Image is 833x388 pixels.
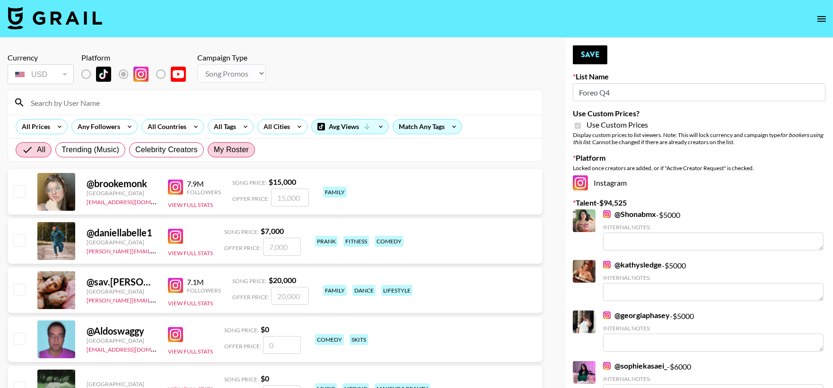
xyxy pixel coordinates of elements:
div: Instagram [573,175,825,190]
div: Internal Notes: [603,325,824,332]
div: @ daniellabelle1 [87,227,157,239]
div: family [323,285,347,296]
div: @ brookemonk [87,178,157,190]
div: family [323,187,347,198]
img: Instagram [603,210,611,218]
span: Trending (Music) [61,144,119,155]
div: [GEOGRAPHIC_DATA] [87,380,157,388]
img: TikTok [96,67,111,82]
input: 7,000 [263,238,301,256]
label: Talent - $ 94,525 [573,198,825,207]
div: USD [9,66,72,83]
img: YouTube [171,67,186,82]
div: - $ 5000 [603,209,824,250]
img: Instagram [603,311,611,319]
div: prank [315,236,338,247]
div: 7.9M [187,179,221,189]
span: All [37,144,45,155]
strong: $ 7,000 [261,226,284,235]
div: comedy [315,334,344,345]
div: List locked to Instagram. [81,64,193,84]
input: 0 [263,336,301,354]
div: - $ 5000 [603,310,824,352]
div: Locked once creators are added, or if "Active Creator Request" is checked. [573,164,825,172]
div: [GEOGRAPHIC_DATA] [87,239,157,246]
button: View Full Stats [168,250,213,257]
div: Campaign Type [197,53,266,62]
div: Followers [187,287,221,294]
div: [GEOGRAPHIC_DATA] [87,288,157,295]
div: comedy [375,236,403,247]
span: Song Price: [224,376,259,383]
span: Song Price: [224,327,259,334]
div: Platform [81,53,193,62]
div: [GEOGRAPHIC_DATA] [87,337,157,344]
label: Use Custom Prices? [573,109,825,118]
img: Instagram [168,180,183,195]
strong: $ 0 [261,374,269,383]
strong: $ 20,000 [269,276,296,285]
button: Save [573,45,607,64]
button: View Full Stats [168,201,213,208]
a: @sophiekasaei_ [603,361,667,371]
img: Instagram [168,229,183,244]
div: All Tags [208,120,238,134]
div: Internal Notes: [603,224,824,231]
div: Match Any Tags [393,120,462,134]
a: [PERSON_NAME][EMAIL_ADDRESS][DOMAIN_NAME] [87,246,227,255]
button: View Full Stats [168,348,213,355]
label: Platform [573,153,825,163]
span: Offer Price: [224,343,261,350]
span: Offer Price: [232,293,269,301]
span: My Roster [214,144,249,155]
img: Instagram [133,67,149,82]
div: Display custom prices to list viewers. Note: This will lock currency and campaign type . Cannot b... [573,131,825,146]
a: [PERSON_NAME][EMAIL_ADDRESS][DOMAIN_NAME] [87,295,227,304]
span: Offer Price: [232,195,269,202]
div: All Cities [258,120,292,134]
div: skits [350,334,368,345]
div: 7.1M [187,277,221,287]
input: Search by User Name [25,95,536,110]
input: 15,000 [271,189,309,207]
strong: $ 0 [261,325,269,334]
img: Instagram [573,175,588,190]
input: 20,000 [271,287,309,305]
button: open drawer [812,9,831,28]
div: Followers [187,189,221,196]
div: Currency is locked to USD [8,62,74,86]
a: @georgiaphasey [603,310,670,320]
div: dance [352,285,376,296]
div: Avg Views [312,120,388,134]
div: Internal Notes: [603,375,824,382]
img: Instagram [603,362,611,370]
div: @ Aldoswaggy [87,325,157,337]
div: Any Followers [72,120,122,134]
span: Song Price: [232,179,267,186]
span: Song Price: [232,277,267,285]
div: - $ 5000 [603,260,824,301]
a: [EMAIL_ADDRESS][DOMAIN_NAME] [87,344,182,353]
label: List Name [573,72,825,81]
div: Currency [8,53,74,62]
div: All Prices [16,120,52,134]
a: [EMAIL_ADDRESS][DOMAIN_NAME] [87,197,182,206]
div: [GEOGRAPHIC_DATA] [87,190,157,197]
button: View Full Stats [168,300,213,307]
strong: $ 15,000 [269,177,296,186]
a: @kathysledge [603,260,662,269]
span: Use Custom Prices [587,120,648,129]
img: Instagram [603,261,611,268]
div: All Countries [142,120,188,134]
span: Celebrity Creators [135,144,198,155]
em: for bookers using this list [573,131,823,146]
div: lifestyle [381,285,412,296]
img: Grail Talent [8,7,102,29]
div: Internal Notes: [603,274,824,281]
img: Instagram [168,278,183,293]
a: @Shonabmx [603,209,656,219]
span: Song Price: [224,228,259,235]
span: Offer Price: [224,244,261,251]
div: fitness [343,236,369,247]
div: @ sav.[PERSON_NAME] [87,276,157,288]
